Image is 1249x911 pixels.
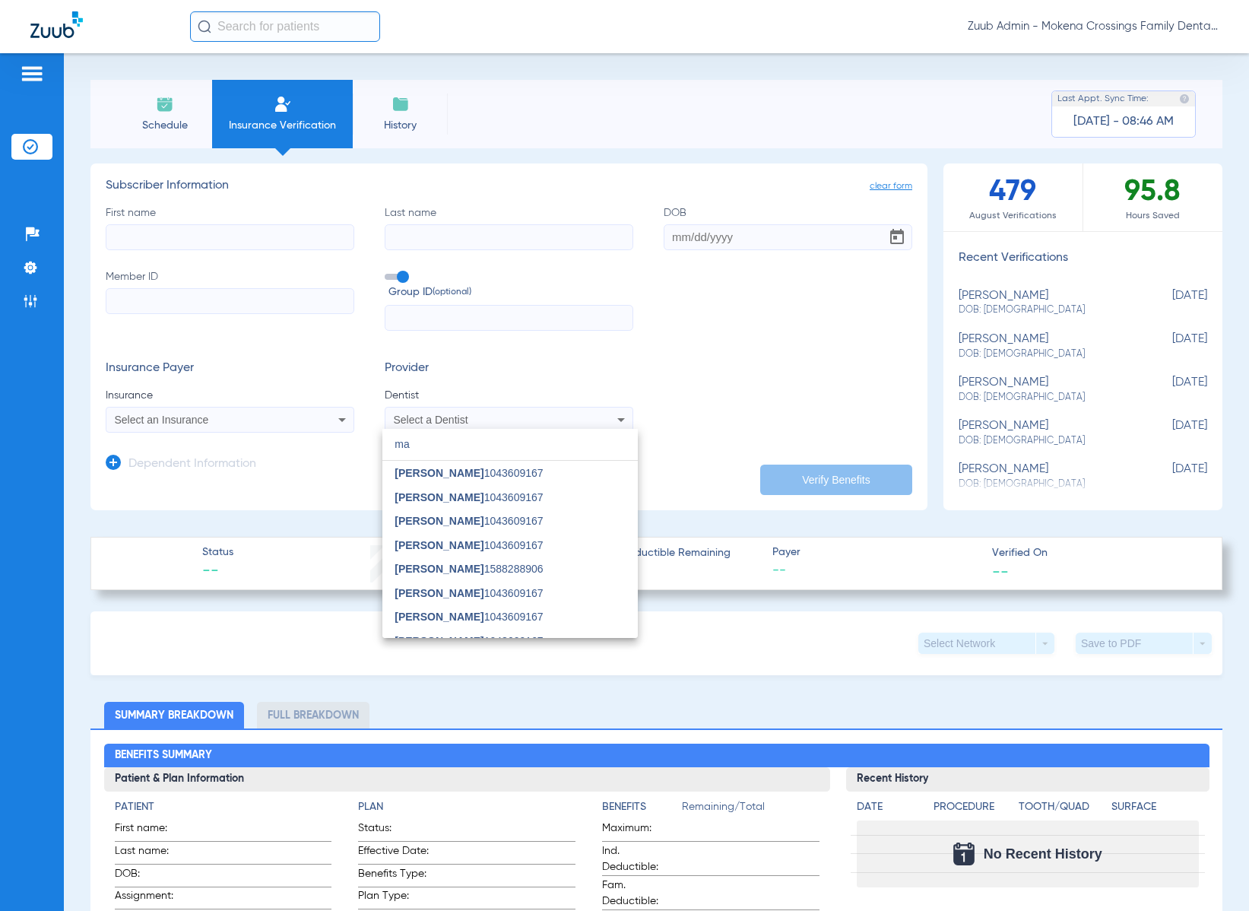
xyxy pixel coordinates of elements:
span: 1043609167 [395,492,543,503]
span: 1588288906 [395,563,543,574]
span: 1043609167 [395,516,543,526]
span: [PERSON_NAME] [395,515,483,527]
span: [PERSON_NAME] [395,587,483,599]
span: [PERSON_NAME] [395,491,483,503]
span: 1043609167 [395,636,543,646]
span: [PERSON_NAME] [395,563,483,575]
span: [PERSON_NAME] [395,539,483,551]
span: 1043609167 [395,588,543,598]
span: 1043609167 [395,611,543,622]
span: [PERSON_NAME] [395,467,483,479]
span: [PERSON_NAME] [395,611,483,623]
span: [PERSON_NAME] [395,635,483,647]
input: dropdown search [382,429,638,460]
span: 1043609167 [395,540,543,551]
span: 1043609167 [395,468,543,478]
